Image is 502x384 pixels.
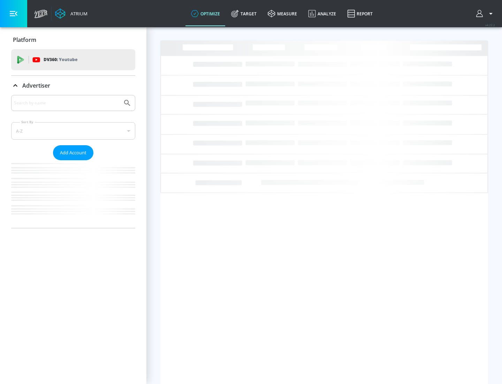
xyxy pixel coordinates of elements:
button: Add Account [53,145,93,160]
div: Platform [11,30,135,50]
div: DV360: Youtube [11,49,135,70]
a: measure [262,1,303,26]
p: DV360: [44,56,77,64]
p: Advertiser [22,82,50,89]
a: Target [226,1,262,26]
label: Sort By [20,120,35,124]
div: A-Z [11,122,135,140]
nav: list of Advertiser [11,160,135,228]
span: Add Account [60,149,86,157]
a: Report [342,1,378,26]
p: Youtube [59,56,77,63]
div: Advertiser [11,95,135,228]
p: Platform [13,36,36,44]
div: Advertiser [11,76,135,95]
span: v 4.22.2 [485,23,495,27]
input: Search by name [14,98,120,108]
a: Analyze [303,1,342,26]
a: Atrium [55,8,88,19]
a: optimize [185,1,226,26]
div: Atrium [68,10,88,17]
